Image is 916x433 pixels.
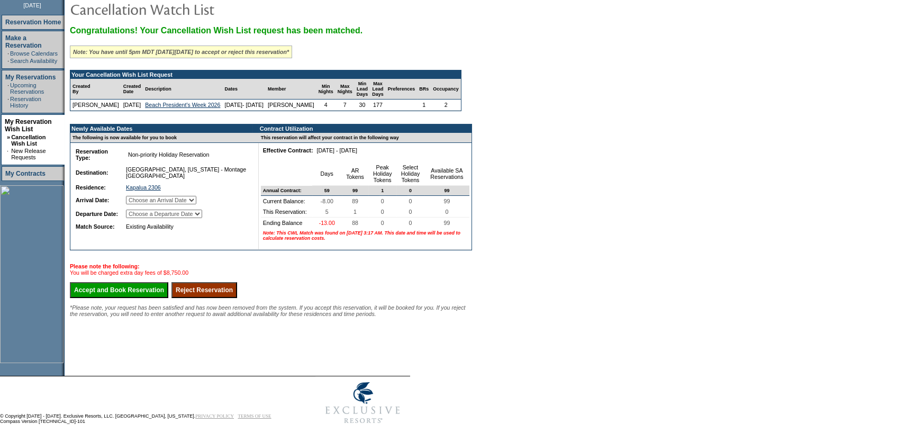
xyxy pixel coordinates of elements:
td: [PERSON_NAME] [266,100,316,111]
input: Reject Reservation [171,282,237,298]
td: Newly Available Dates [70,124,252,133]
td: Member [266,79,316,100]
a: Cancellation Wish List [11,134,46,147]
td: AR Tokens [342,162,369,186]
span: 99 [442,218,452,228]
a: Upcoming Reservations [10,82,44,95]
td: Min Nights [316,79,335,100]
td: Current Balance: [261,196,312,206]
a: Browse Calendars [10,50,58,57]
span: Non-priority Holiday Reservation [126,149,211,160]
span: 1 [351,206,359,217]
span: 99 [442,196,452,206]
a: Beach President's Week 2026 [145,102,220,108]
td: Dates [222,79,266,100]
td: Your Cancellation Wish List Request [70,70,461,79]
img: Exclusive Resorts [315,376,410,429]
td: Note: This CWL Match was found on [DATE] 3:17 AM. This date and time will be used to calculate re... [261,228,469,243]
td: 4 [316,100,335,111]
a: Kapalua 2306 [126,184,161,191]
span: -8.00 [319,196,335,206]
span: You will be charged extra day fees of $8,750.00 [70,263,188,276]
td: Days [312,162,342,186]
a: Search Availability [10,58,57,64]
b: Residence: [76,184,106,191]
td: The following is now available for you to book [70,133,252,143]
span: [DATE] [23,2,41,8]
td: · [7,58,9,64]
span: 99 [442,186,451,195]
td: Created By [70,79,121,100]
span: 0 [407,206,414,217]
span: 59 [322,186,332,195]
a: TERMS OF USE [238,413,271,419]
span: 0 [379,196,386,206]
td: · [7,96,9,109]
td: Existing Availability [124,221,249,232]
td: BRs [417,79,431,100]
span: 1 [379,186,386,195]
span: *Please note, your request has been satisfied and has now been removed from the system. If you ac... [70,304,466,317]
i: Note: You have until 5pm MDT [DATE][DATE] to accept or reject this reservation* [73,49,289,55]
span: 0 [379,218,386,228]
span: -13.00 [317,218,337,228]
td: · [7,82,9,95]
td: Description [143,79,222,100]
td: Peak Holiday Tokens [368,162,396,186]
span: Congratulations! Your Cancellation Wish List request has been matched. [70,26,362,35]
a: Make a Reservation [5,34,42,49]
td: This reservation will affect your contract in the following way [259,133,471,143]
span: 0 [379,206,386,217]
td: 1 [417,100,431,111]
b: Effective Contract: [263,147,313,154]
td: · [7,148,10,160]
td: Select Holiday Tokens [396,162,424,186]
span: 89 [350,196,360,206]
a: New Release Requests [11,148,46,160]
span: 5 [323,206,331,217]
a: Reservation History [10,96,41,109]
b: Arrival Date: [76,197,109,203]
span: 0 [407,196,414,206]
a: My Contracts [5,170,46,177]
td: · [7,50,9,57]
td: This Reservation: [261,206,312,218]
td: Ending Balance [261,218,312,228]
b: Departure Date: [76,211,118,217]
td: [DATE]- [DATE] [222,100,266,111]
td: Annual Contract: [261,186,312,196]
span: 0 [407,186,414,195]
td: Min Lead Days [355,79,370,100]
span: 0 [407,218,414,228]
td: 2 [431,100,461,111]
a: My Reservation Wish List [5,118,52,133]
span: 99 [350,186,360,195]
span: 88 [350,218,360,228]
td: Available SA Reservations [424,162,469,186]
td: Max Lead Days [370,79,386,100]
td: Occupancy [431,79,461,100]
td: [DATE] [121,100,143,111]
b: Please note the following: [70,263,139,269]
b: Reservation Type: [76,148,108,161]
a: Reservation Home [5,19,61,26]
td: Max Nights [335,79,355,100]
td: [PERSON_NAME] [70,100,121,111]
nobr: [DATE] - [DATE] [316,147,357,154]
span: 0 [443,206,450,217]
b: Destination: [76,169,108,176]
td: Preferences [386,79,418,100]
input: Accept and Book Reservation [70,282,168,298]
td: [GEOGRAPHIC_DATA], [US_STATE] - Montage [GEOGRAPHIC_DATA] [124,164,249,181]
a: PRIVACY POLICY [195,413,234,419]
td: Contract Utilization [259,124,471,133]
a: My Reservations [5,74,56,81]
b: » [7,134,10,140]
td: Created Date [121,79,143,100]
td: 177 [370,100,386,111]
b: Match Source: [76,223,114,230]
td: 30 [355,100,370,111]
td: 7 [335,100,355,111]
